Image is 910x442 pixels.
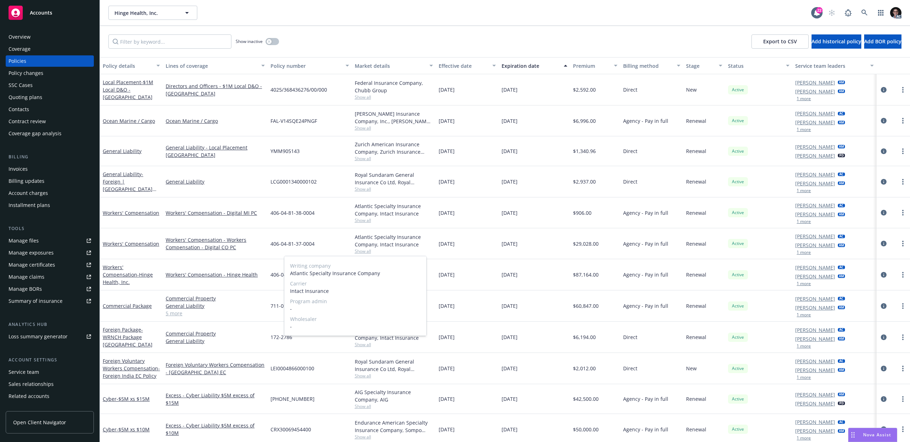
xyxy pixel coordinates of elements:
a: circleInformation [879,86,888,94]
span: 4025/368436276/00/000 [271,86,327,93]
span: - $5M xs $15M [117,395,150,402]
a: Contract review [6,116,94,127]
span: 406-04-81-38-0004 [271,209,315,217]
a: [PERSON_NAME] [795,427,835,435]
span: Agency - Pay in full [623,209,668,217]
span: Open Client Navigator [13,419,66,426]
button: Service team leaders [792,57,876,74]
a: [PERSON_NAME] [795,233,835,240]
a: Policy changes [6,67,94,79]
span: Export to CSV [763,38,797,45]
span: New [686,365,697,372]
div: Manage certificates [9,259,55,271]
a: [PERSON_NAME] [795,391,835,398]
a: Workers' Compensation - Digital MI PC [166,209,265,217]
div: Overview [9,31,31,43]
span: LCG0001340000102 [271,178,317,185]
div: Billing method [623,62,673,70]
span: Active [731,272,745,278]
div: Royal Sundaram General Insurance Co Ltd, Royal Sundaram General Insurance Co Ltd [355,171,433,186]
div: Service team leaders [795,62,866,70]
span: Active [731,334,745,340]
a: Billing updates [6,175,94,187]
a: Account charges [6,187,94,199]
span: Active [731,148,745,154]
div: Endurance American Specialty Insurance Company, Sompo International [355,419,433,434]
span: Renewal [686,271,706,278]
div: Atlantic Specialty Insurance Company, Intact Insurance [355,202,433,217]
span: - Foreign India EC Policy [103,365,160,379]
a: Commercial Property [166,295,265,302]
span: Show inactive [236,38,263,44]
button: Expiration date [499,57,570,74]
div: Expiration date [502,62,560,70]
a: Cyber [103,395,150,402]
a: Workers' Compensation [103,264,153,285]
button: Lines of coverage [163,57,268,74]
span: [DATE] [502,86,518,93]
button: Policy details [100,57,163,74]
div: Stage [686,62,714,70]
span: Atlantic Specialty Insurance Company [290,269,421,277]
a: more [899,239,907,248]
span: LEI0004866000100 [271,365,314,372]
span: - $1M Local D&O - [GEOGRAPHIC_DATA] [103,79,153,100]
div: Manage exposures [9,247,54,258]
span: Active [731,303,745,309]
span: $1,340.96 [573,147,596,155]
span: Nova Assist [863,432,891,438]
a: Excess - Cyber Liability $5M excess of $10M [166,422,265,437]
a: Foreign Voluntary Workers Compensation [103,358,160,379]
a: [PERSON_NAME] [795,295,835,302]
span: 406-04-81-39-0004 [271,271,315,278]
span: Show all [355,434,433,440]
span: YMM905143 [271,147,300,155]
a: Sales relationships [6,378,94,390]
a: [PERSON_NAME] [795,211,835,218]
a: [PERSON_NAME] [795,264,835,271]
span: [DATE] [502,117,518,125]
div: Analytics hub [6,321,94,328]
div: Billing [6,153,94,160]
span: [DATE] [439,426,455,433]
div: Coverage gap analysis [9,128,61,139]
span: $6,996.00 [573,117,596,125]
span: [DATE] [439,117,455,125]
div: Market details [355,62,425,70]
a: [PERSON_NAME] [795,88,835,95]
span: 406-04-81-37-0004 [271,240,315,247]
div: Installment plans [9,200,50,211]
a: General Liability [166,337,265,345]
a: more [899,86,907,94]
button: Policy number [268,57,352,74]
span: Renewal [686,426,706,433]
div: Manage BORs [9,283,42,295]
span: [DATE] [502,365,518,372]
div: SSC Cases [9,80,33,91]
a: circleInformation [879,178,888,186]
span: [DATE] [439,178,455,185]
span: Program admin [290,298,421,305]
a: Service team [6,366,94,378]
span: Active [731,87,745,93]
a: more [899,178,907,186]
span: Active [731,209,745,216]
a: [PERSON_NAME] [795,241,835,249]
a: General Liability - Local Placement [GEOGRAPHIC_DATA] [166,144,265,159]
div: Atlantic Specialty Insurance Company, Intact Insurance [355,233,433,248]
span: Direct [623,147,637,155]
span: $906.00 [573,209,591,217]
span: Show all [355,342,433,348]
a: Foreign Package [103,326,152,348]
a: Manage BORs [6,283,94,295]
a: Loss summary generator [6,331,94,342]
span: Renewal [686,395,706,403]
a: Search [857,6,872,20]
a: Quoting plans [6,92,94,103]
span: Direct [623,365,637,372]
a: Commercial Property [166,330,265,337]
span: 711-01-76-55-0003 [271,302,315,310]
a: Invoices [6,163,94,175]
span: Active [731,118,745,124]
div: Policy changes [9,67,43,79]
